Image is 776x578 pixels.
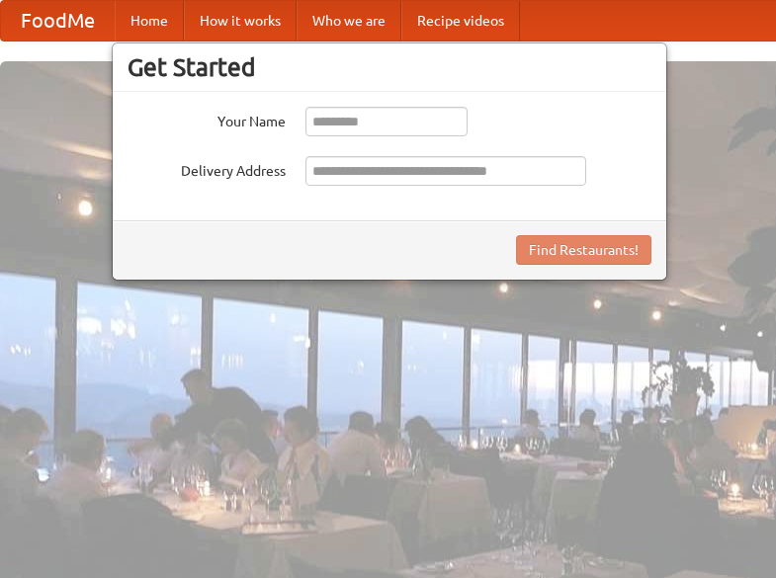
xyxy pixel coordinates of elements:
[128,52,651,82] h3: Get Started
[128,107,286,131] label: Your Name
[184,1,297,41] a: How it works
[516,235,651,265] button: Find Restaurants!
[297,1,401,41] a: Who we are
[115,1,184,41] a: Home
[128,156,286,181] label: Delivery Address
[1,1,115,41] a: FoodMe
[401,1,520,41] a: Recipe videos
